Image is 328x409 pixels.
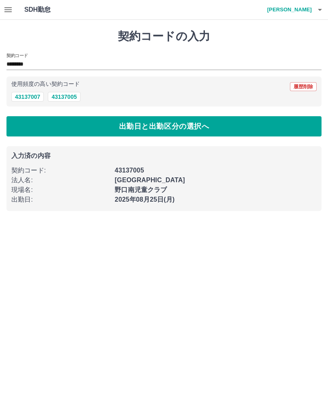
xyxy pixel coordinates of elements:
[290,82,317,91] button: 履歴削除
[115,167,144,174] b: 43137005
[11,81,80,87] p: 使用頻度の高い契約コード
[115,186,167,193] b: 野口南児童クラブ
[6,30,322,43] h1: 契約コードの入力
[48,92,80,102] button: 43137005
[6,52,28,59] h2: 契約コード
[115,196,175,203] b: 2025年08月25日(月)
[6,116,322,136] button: 出勤日と出勤区分の選択へ
[11,175,110,185] p: 法人名 :
[11,92,44,102] button: 43137007
[11,166,110,175] p: 契約コード :
[11,153,317,159] p: 入力済の内容
[115,177,185,183] b: [GEOGRAPHIC_DATA]
[11,185,110,195] p: 現場名 :
[11,195,110,204] p: 出勤日 :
